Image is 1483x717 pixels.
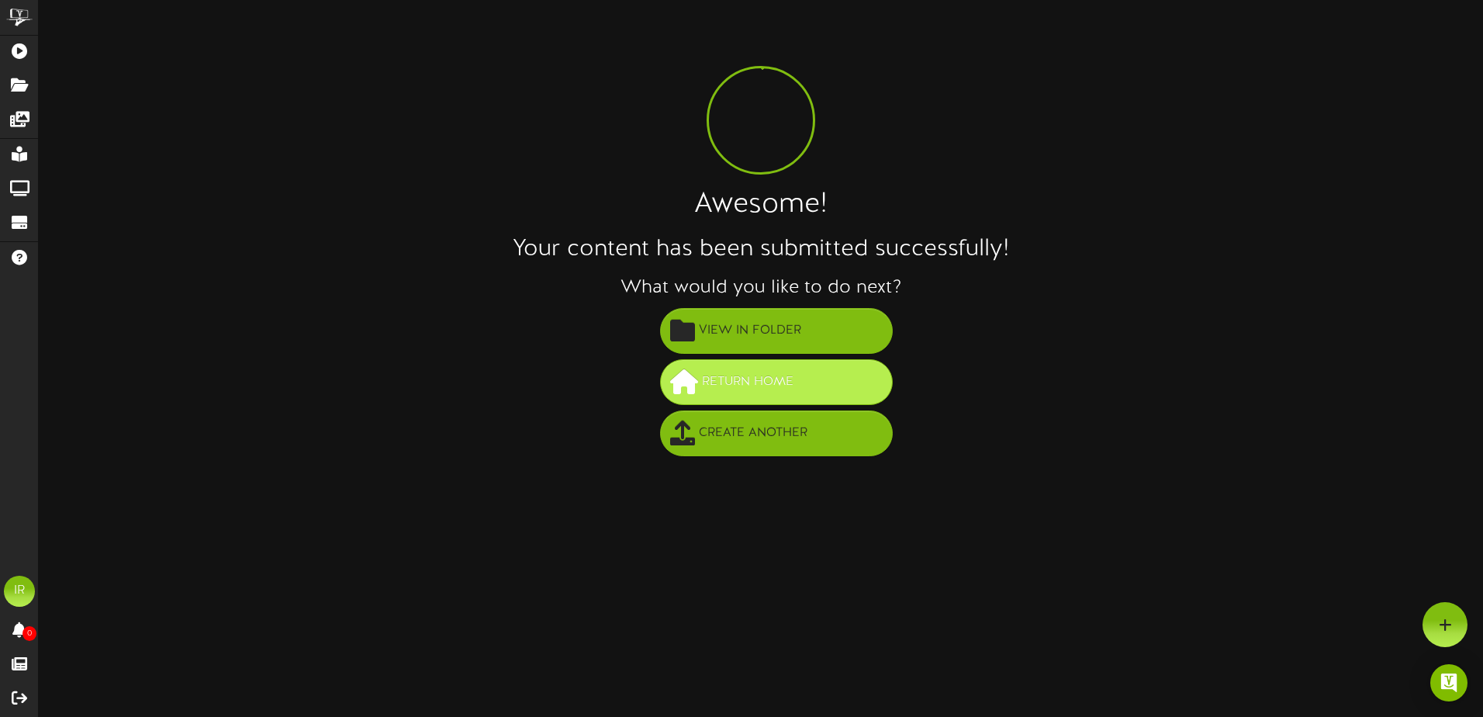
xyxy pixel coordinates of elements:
[660,410,893,456] button: Create Another
[39,190,1483,221] h1: Awesome!
[660,359,893,405] button: Return Home
[4,576,35,607] div: IR
[695,318,805,344] span: View in Folder
[39,237,1483,262] h2: Your content has been submitted successfully!
[39,278,1483,298] h3: What would you like to do next?
[22,626,36,641] span: 0
[698,369,797,395] span: Return Home
[695,421,811,446] span: Create Another
[1430,664,1467,701] div: Open Intercom Messenger
[660,308,893,354] button: View in Folder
